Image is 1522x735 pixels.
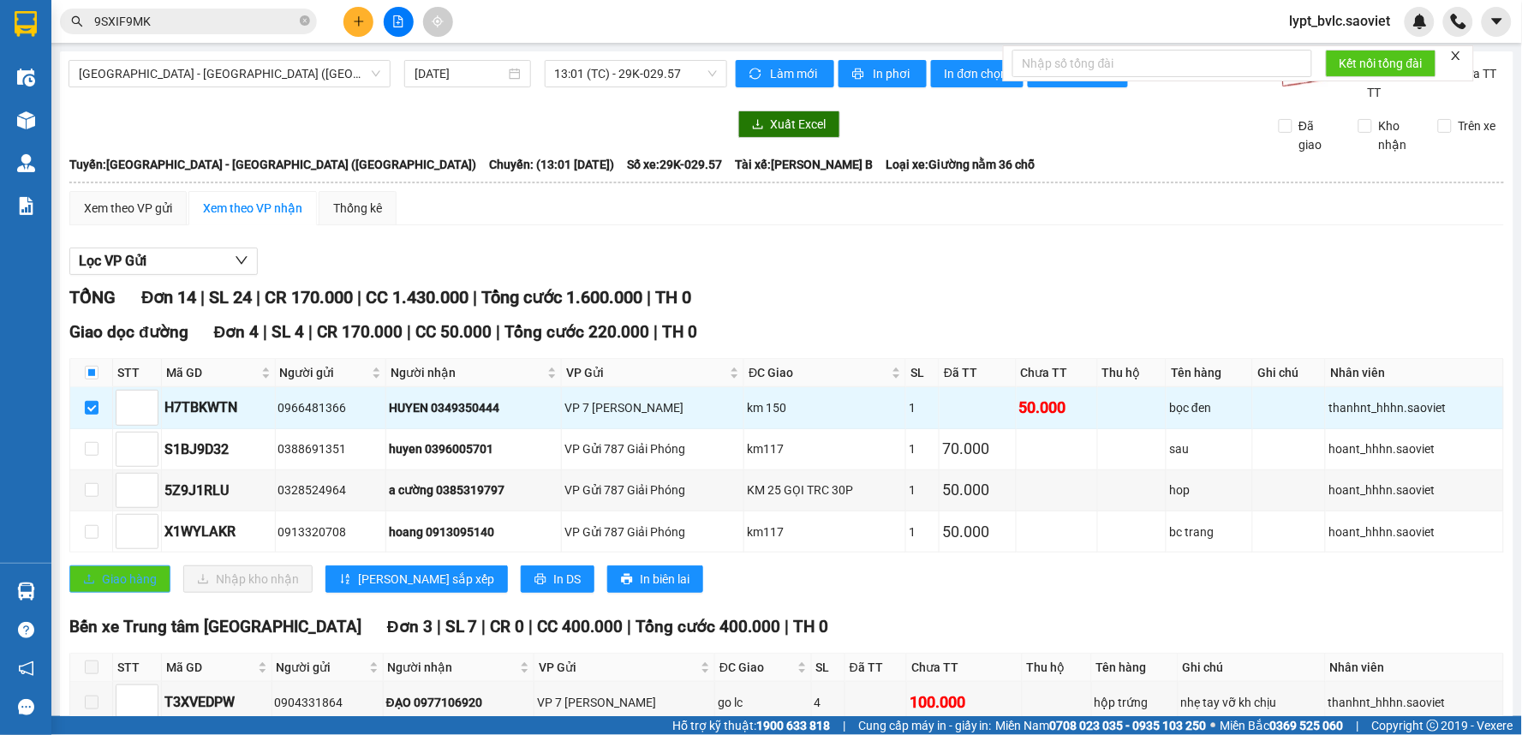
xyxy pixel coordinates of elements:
[79,250,146,272] span: Lọc VP Gửi
[200,287,205,308] span: |
[389,398,558,417] div: HUYEN 0349350444
[907,654,1022,682] th: Chưa TT
[83,573,95,587] span: upload
[771,64,821,83] span: Làm mới
[357,287,361,308] span: |
[17,197,35,215] img: solution-icon
[909,439,936,458] div: 1
[1221,716,1344,735] span: Miền Bắc
[407,322,411,342] span: |
[906,359,940,387] th: SL
[942,520,1012,544] div: 50.000
[69,565,170,593] button: uploadGiao hàng
[771,115,827,134] span: Xuất Excel
[1211,722,1216,729] span: ⚪️
[1179,654,1326,682] th: Ghi chú
[69,158,476,171] b: Tuyến: [GEOGRAPHIC_DATA] - [GEOGRAPHIC_DATA] ([GEOGRAPHIC_DATA])
[162,387,276,428] td: H7TBKWTN
[1169,398,1250,417] div: bọc đen
[942,437,1012,461] div: 70.000
[300,14,310,30] span: close-circle
[18,699,34,715] span: message
[843,716,845,735] span: |
[747,398,903,417] div: km 150
[1452,117,1503,135] span: Trên xe
[18,660,34,677] span: notification
[1181,693,1322,712] div: nhẹ tay vỡ kh chịu
[183,565,313,593] button: downloadNhập kho nhận
[317,322,403,342] span: CR 170.000
[473,287,477,308] span: |
[308,322,313,342] span: |
[1169,523,1250,541] div: bc trang
[627,155,722,174] span: Số xe: 29K-029.57
[738,111,840,138] button: downloadXuất Excel
[640,570,689,589] span: In biên lai
[84,199,172,218] div: Xem theo VP gửi
[607,565,703,593] button: printerIn biên lai
[504,322,649,342] span: Tổng cước 220.000
[562,470,744,511] td: VP Gửi 787 Giải Phóng
[945,64,1011,83] span: In đơn chọn
[756,719,830,732] strong: 1900 633 818
[415,64,504,83] input: 14/10/2025
[386,693,531,712] div: ĐẠO 0977106920
[794,617,829,636] span: TH 0
[1450,50,1462,62] span: close
[852,68,867,81] span: printer
[17,111,35,129] img: warehouse-icon
[415,322,492,342] span: CC 50.000
[562,387,744,428] td: VP 7 Phạm Văn Đồng
[1092,654,1179,682] th: Tên hàng
[387,617,433,636] span: Đơn 3
[1328,481,1501,499] div: hoant_hhhn.saoviet
[325,565,508,593] button: sort-ascending[PERSON_NAME] sắp xếp
[812,654,845,682] th: SL
[1276,10,1405,32] span: lypt_bvlc.saoviet
[749,363,888,382] span: ĐC Giao
[562,511,744,553] td: VP Gửi 787 Giải Phóng
[1451,14,1466,29] img: phone-icon
[162,511,276,553] td: X1WYLAKR
[909,523,936,541] div: 1
[164,480,272,501] div: 5Z9J1RLU
[1328,398,1501,417] div: thanhnt_hhhn.saoviet
[1292,117,1346,154] span: Đã giao
[1095,693,1175,712] div: hộp trứng
[538,617,624,636] span: CC 400.000
[1326,359,1504,387] th: Nhân viên
[278,523,384,541] div: 0913320708
[662,322,697,342] span: TH 0
[437,617,441,636] span: |
[910,690,1018,714] div: 100.000
[628,617,632,636] span: |
[339,573,351,587] span: sort-ascending
[69,617,361,636] span: Bến xe Trung tâm [GEOGRAPHIC_DATA]
[564,523,741,541] div: VP Gửi 787 Giải Phóng
[909,481,936,499] div: 1
[343,7,373,37] button: plus
[69,248,258,275] button: Lọc VP Gửi
[162,470,276,511] td: 5Z9J1RLU
[15,11,37,37] img: logo-vxr
[539,658,697,677] span: VP Gửi
[164,439,272,460] div: S1BJ9D32
[278,398,384,417] div: 0966481366
[214,322,260,342] span: Đơn 4
[931,60,1024,87] button: In đơn chọn
[1326,654,1504,682] th: Nhân viên
[736,60,834,87] button: syncLàm mới
[1427,720,1439,732] span: copyright
[839,60,927,87] button: printerIn phơi
[389,439,558,458] div: huyen 0396005701
[1019,396,1095,420] div: 50.000
[815,693,842,712] div: 4
[113,654,162,682] th: STT
[389,481,558,499] div: a cường 0385319797
[1169,439,1250,458] div: sau
[166,658,254,677] span: Mã GD
[555,61,717,87] span: 13:01 (TC) - 29K-029.57
[1357,716,1359,735] span: |
[845,654,907,682] th: Đã TT
[562,429,744,470] td: VP Gửi 787 Giải Phóng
